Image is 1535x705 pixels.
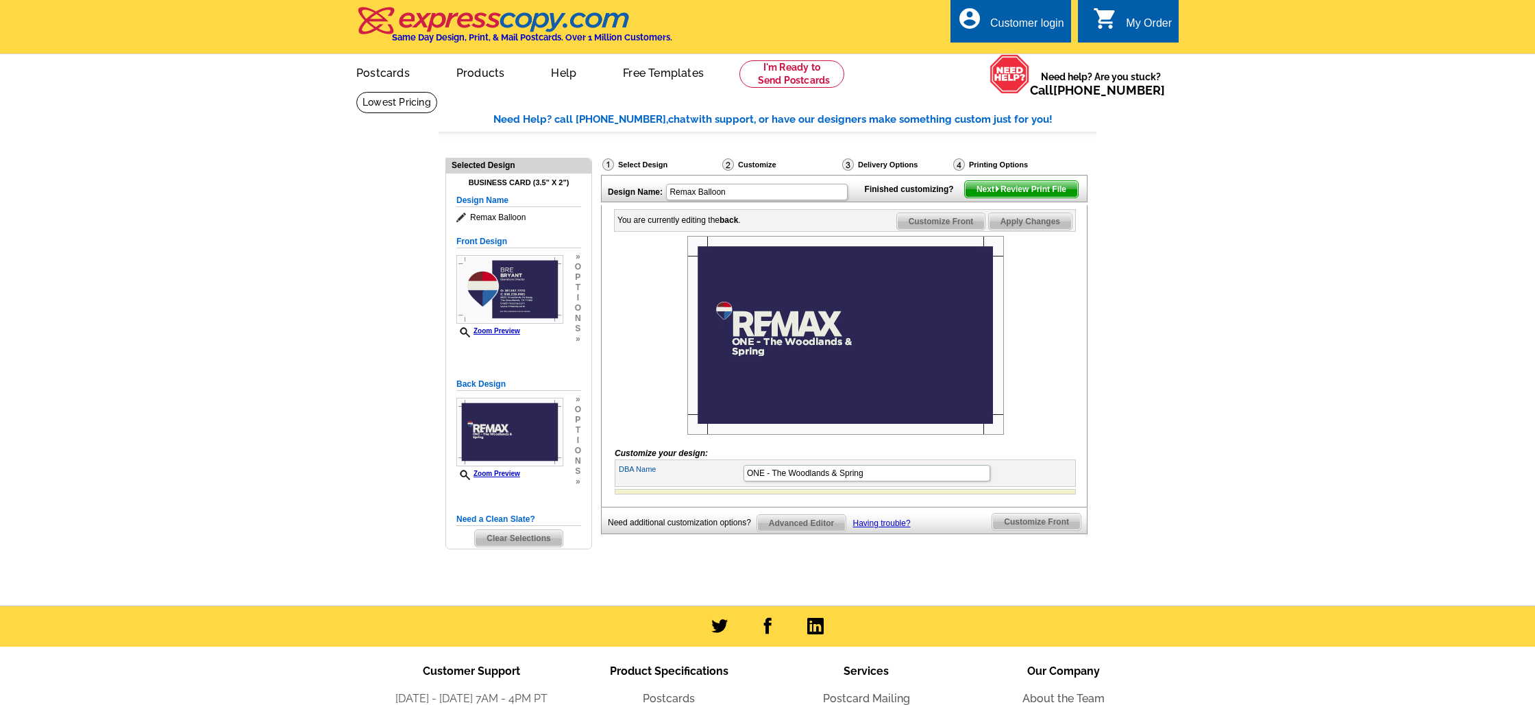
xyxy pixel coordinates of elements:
[1093,15,1172,32] a: shopping_cart My Order
[721,158,841,175] div: Customize
[989,213,1072,230] span: Apply Changes
[575,334,581,344] span: »
[992,514,1081,530] span: Customize Front
[990,17,1064,36] div: Customer login
[456,178,581,187] h4: Business Card (3.5" x 2")
[456,378,581,391] h5: Back Design
[1027,665,1100,678] span: Our Company
[619,464,742,475] label: DBA Name
[897,213,985,230] span: Customize Front
[865,184,962,194] strong: Finished customizing?
[575,313,581,324] span: n
[456,398,563,466] img: Z18876603_00001_2.jpg
[529,56,598,88] a: Help
[757,514,846,532] a: Advanced Editor
[575,272,581,283] span: p
[643,692,695,705] a: Postcards
[994,186,1000,192] img: button-next-arrow-white.png
[575,303,581,313] span: o
[957,6,982,31] i: account_circle
[608,514,757,531] div: Need additional customization options?
[575,425,581,435] span: t
[952,158,1074,171] div: Printing Options
[423,665,520,678] span: Customer Support
[1093,6,1118,31] i: shopping_cart
[456,211,581,224] span: Remax Balloon
[575,456,581,466] span: n
[1053,83,1165,97] a: [PHONE_NUMBER]
[392,32,672,43] h4: Same Day Design, Print, & Mail Postcards. Over 1 Million Customers.
[617,214,741,226] div: You are currently editing the .
[668,113,690,126] span: chat
[1126,17,1172,36] div: My Order
[575,415,581,425] span: p
[456,194,581,207] h5: Design Name
[1030,83,1165,97] span: Call
[608,187,663,197] strong: Design Name:
[456,235,581,248] h5: Front Design
[844,665,889,678] span: Services
[575,324,581,334] span: s
[965,181,1078,198] span: Next Review Print File
[575,466,581,477] span: s
[601,158,721,175] div: Select Design
[475,530,562,547] span: Clear Selections
[853,518,911,528] a: Having trouble?
[1030,70,1172,97] span: Need help? Are you stuck?
[575,252,581,262] span: »
[456,513,581,526] h5: Need a Clean Slate?
[990,54,1030,94] img: help
[601,56,726,88] a: Free Templates
[456,470,520,477] a: Zoom Preview
[757,515,846,531] span: Advanced Editor
[446,158,591,171] div: Selected Design
[575,477,581,487] span: »
[842,158,854,171] img: Delivery Options
[841,158,952,171] div: Delivery Options
[575,262,581,272] span: o
[334,56,432,88] a: Postcards
[356,16,672,43] a: Same Day Design, Print, & Mail Postcards. Over 1 Million Customers.
[823,692,910,705] a: Postcard Mailing
[575,293,581,303] span: i
[722,158,734,171] img: Customize
[953,158,965,171] img: Printing Options & Summary
[575,394,581,405] span: »
[493,112,1096,128] div: Need Help? call [PHONE_NUMBER], with support, or have our designers make something custom just fo...
[687,236,1004,435] img: Z18876603_00001_2.jpg
[456,327,520,335] a: Zoom Preview
[720,215,738,225] b: back
[602,158,614,171] img: Select Design
[575,435,581,446] span: i
[575,405,581,415] span: o
[456,255,563,324] img: Z18876603_00001_1.jpg
[575,283,581,293] span: t
[575,446,581,456] span: o
[434,56,527,88] a: Products
[610,665,728,678] span: Product Specifications
[1342,662,1535,705] iframe: LiveChat chat widget
[1022,692,1105,705] a: About the Team
[615,449,708,458] i: Customize your design:
[957,15,1064,32] a: account_circle Customer login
